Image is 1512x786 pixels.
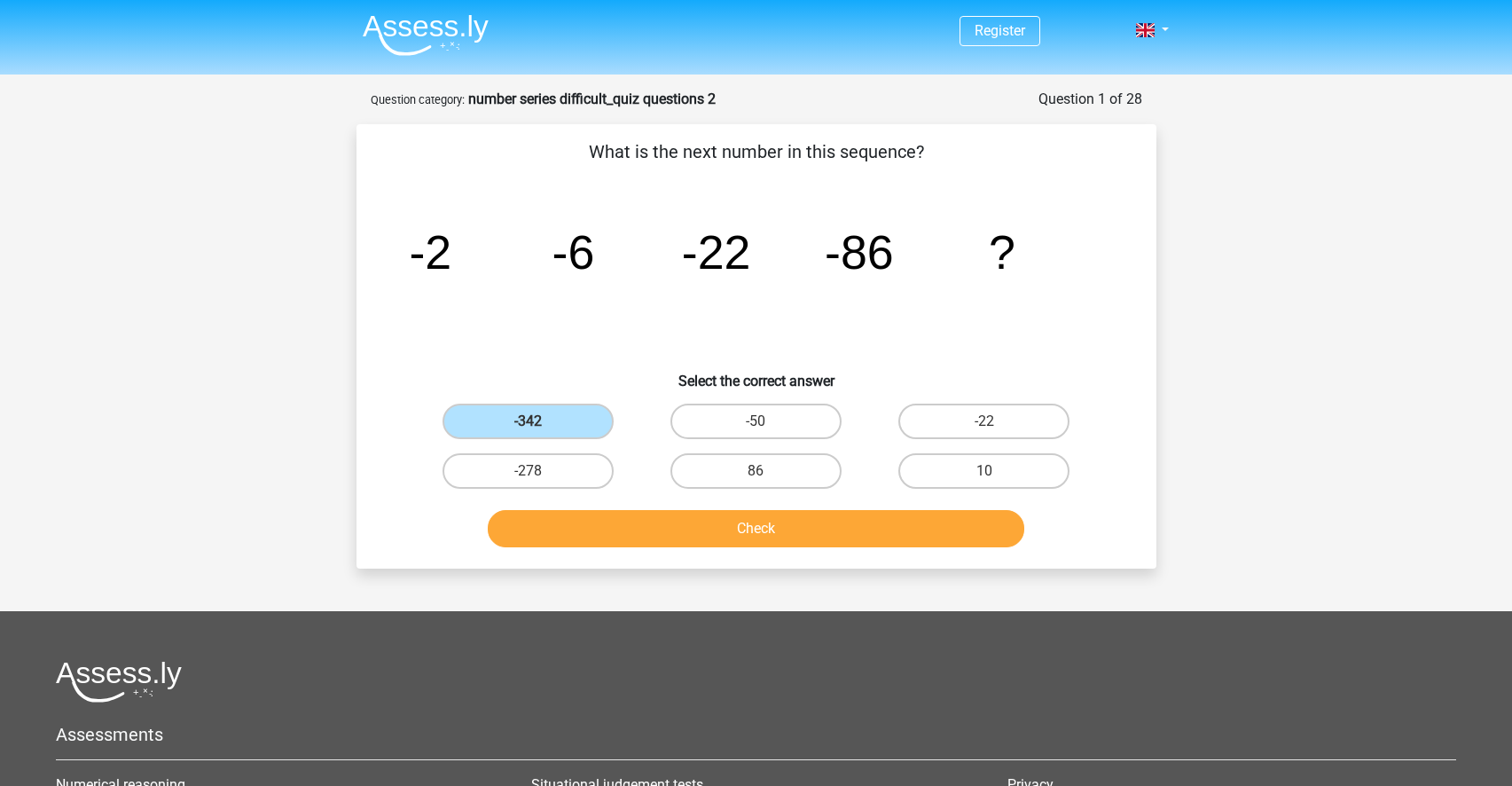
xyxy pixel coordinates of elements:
[670,404,842,439] label: -50
[385,138,1128,165] p: What is the next number in this sequence?
[363,14,489,56] img: Assessly
[825,225,894,279] tspan: -86
[371,93,465,106] small: Question category:
[552,225,594,279] tspan: -6
[468,90,716,107] strong: number series difficult_quiz questions 2
[898,453,1069,489] label: 10
[409,225,451,279] tspan: -2
[488,510,1024,547] button: Check
[989,225,1015,279] tspan: ?
[56,661,182,703] img: Assessly logo
[443,404,614,439] label: -342
[975,22,1025,39] a: Register
[56,724,1456,745] h5: Assessments
[898,404,1069,439] label: -22
[681,225,750,279] tspan: -22
[385,358,1128,389] h6: Select the correct answer
[670,453,842,489] label: 86
[443,453,614,489] label: -278
[1038,89,1142,110] div: Question 1 of 28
